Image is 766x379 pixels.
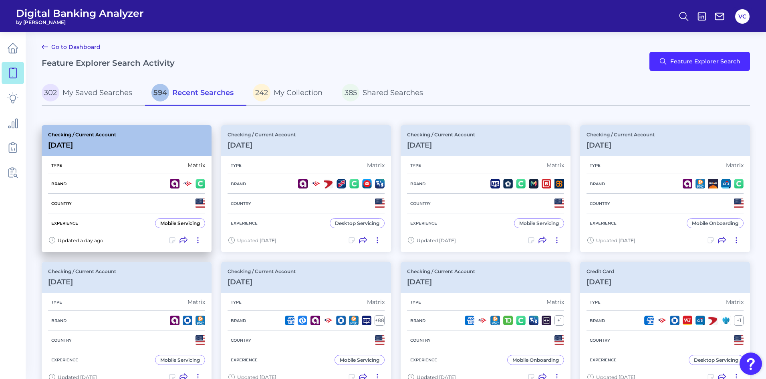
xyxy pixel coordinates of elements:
[407,141,475,150] h3: [DATE]
[246,81,335,106] a: 242My Collection
[512,357,559,363] div: Mobile Onboarding
[187,298,205,306] div: Matrix
[587,141,655,150] h3: [DATE]
[48,221,81,226] h5: Experience
[546,298,564,306] div: Matrix
[228,132,296,138] p: Checking / Current Account
[587,268,614,274] p: Credit Card
[274,88,323,97] span: My Collection
[587,163,604,168] h5: Type
[407,278,475,286] h3: [DATE]
[42,84,59,101] span: 302
[692,220,738,226] div: Mobile Onboarding
[407,163,424,168] h5: Type
[228,181,249,186] h5: Brand
[160,220,200,226] div: Mobile Servicing
[546,162,564,169] div: Matrix
[694,357,738,363] div: Desktop Servicing
[48,181,70,186] h5: Brand
[587,181,608,186] h5: Brand
[16,19,144,25] span: by [PERSON_NAME]
[407,300,424,305] h5: Type
[407,357,440,363] h5: Experience
[48,300,65,305] h5: Type
[42,81,145,106] a: 302My Saved Searches
[48,141,116,150] h3: [DATE]
[48,132,116,138] p: Checking / Current Account
[407,338,434,343] h5: Country
[587,278,614,286] h3: [DATE]
[407,221,440,226] h5: Experience
[670,58,740,65] span: Feature Explorer Search
[48,278,116,286] h3: [DATE]
[228,300,245,305] h5: Type
[145,81,246,106] a: 594Recent Searches
[48,357,81,363] h5: Experience
[587,132,655,138] p: Checking / Current Account
[587,300,604,305] h5: Type
[587,357,620,363] h5: Experience
[407,268,475,274] p: Checking / Current Account
[407,201,434,206] h5: Country
[580,125,750,252] a: Checking / Current Account[DATE]TypeMatrixBrandCountryExperienceMobile OnboardingUpdated [DATE]
[48,338,75,343] h5: Country
[237,237,276,243] span: Updated [DATE]
[228,357,261,363] h5: Experience
[367,162,385,169] div: Matrix
[726,298,744,306] div: Matrix
[48,318,70,323] h5: Brand
[587,318,608,323] h5: Brand
[340,357,379,363] div: Mobile Servicing
[151,84,169,101] span: 594
[519,220,559,226] div: Mobile Servicing
[42,125,212,252] a: Checking / Current Account[DATE]TypeMatrixBrandCountryExperienceMobile ServicingUpdated a day ago
[734,315,744,326] div: + 1
[228,278,296,286] h3: [DATE]
[48,201,75,206] h5: Country
[375,315,385,326] div: + 88
[554,315,564,326] div: + 1
[253,84,270,101] span: 242
[587,221,620,226] h5: Experience
[335,220,379,226] div: Desktop Servicing
[596,237,635,243] span: Updated [DATE]
[407,318,429,323] h5: Brand
[417,237,456,243] span: Updated [DATE]
[62,88,132,97] span: My Saved Searches
[228,163,245,168] h5: Type
[228,318,249,323] h5: Brand
[228,221,261,226] h5: Experience
[48,268,116,274] p: Checking / Current Account
[740,353,762,375] button: Open Resource Center
[228,338,254,343] h5: Country
[228,141,296,150] h3: [DATE]
[407,132,475,138] p: Checking / Current Account
[228,268,296,274] p: Checking / Current Account
[649,52,750,71] button: Feature Explorer Search
[335,81,436,106] a: 385Shared Searches
[160,357,200,363] div: Mobile Servicing
[407,181,429,186] h5: Brand
[587,201,613,206] h5: Country
[587,338,613,343] h5: Country
[42,42,101,52] a: Go to Dashboard
[401,125,570,252] a: Checking / Current Account[DATE]TypeMatrixBrandCountryExperienceMobile ServicingUpdated [DATE]
[42,58,175,68] h2: Feature Explorer Search Activity
[16,7,144,19] span: Digital Banking Analyzer
[726,162,744,169] div: Matrix
[342,84,359,101] span: 385
[735,9,750,24] button: VC
[228,201,254,206] h5: Country
[172,88,234,97] span: Recent Searches
[58,237,103,243] span: Updated a day ago
[367,298,385,306] div: Matrix
[363,88,423,97] span: Shared Searches
[221,125,391,252] a: Checking / Current Account[DATE]TypeMatrixBrandCountryExperienceDesktop ServicingUpdated [DATE]
[187,162,205,169] div: Matrix
[48,163,65,168] h5: Type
